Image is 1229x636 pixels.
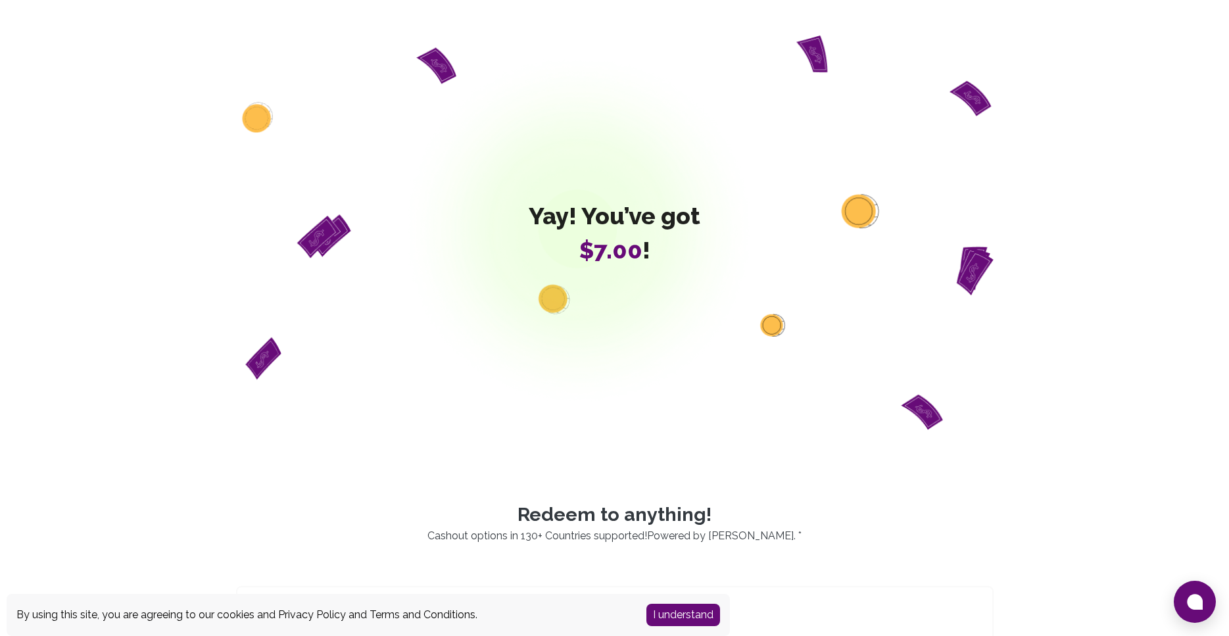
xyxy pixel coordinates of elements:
div: By using this site, you are agreeing to our cookies and and . [16,607,627,623]
span: $7.00 [579,236,642,264]
button: Open chat window [1174,581,1216,623]
p: Redeem to anything! [220,503,1009,526]
span: Yay! You’ve got [529,203,700,229]
span: ! [529,237,700,263]
a: Terms and Conditions [370,608,475,621]
p: Cashout options in 130+ Countries supported! . * [220,528,1009,544]
a: Powered by [PERSON_NAME] [647,529,794,542]
a: Privacy Policy [278,608,346,621]
button: Accept cookies [646,604,720,626]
